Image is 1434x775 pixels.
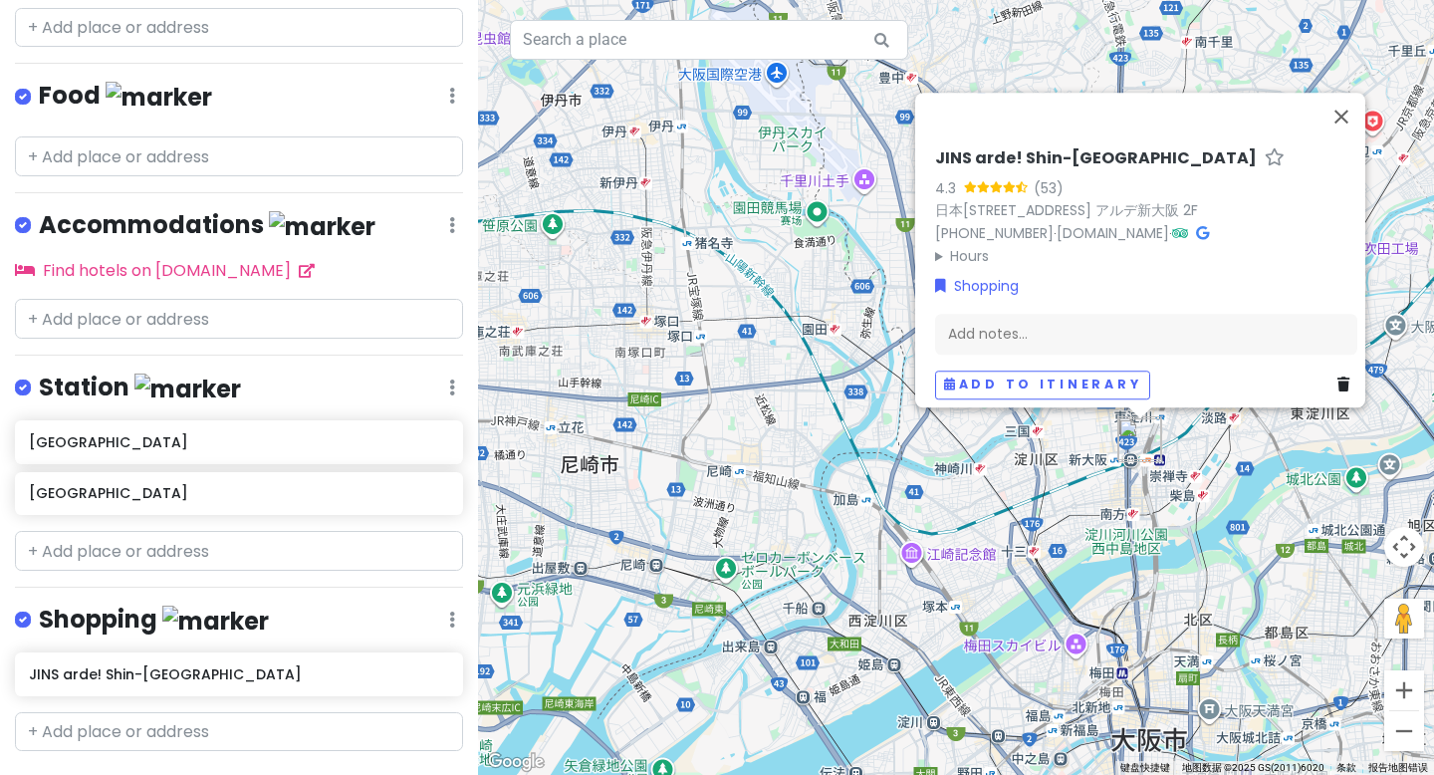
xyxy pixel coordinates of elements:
button: Add to itinerary [935,371,1150,399]
a: 日本[STREET_ADDRESS] アルデ新大阪 2F [935,200,1198,220]
h6: [GEOGRAPHIC_DATA] [29,433,448,451]
img: marker [162,606,269,637]
img: marker [134,374,241,404]
a: [PHONE_NUMBER] [935,223,1054,243]
a: 在 Google 地图中打开此区域（会打开一个新窗口） [483,749,549,775]
a: Find hotels on [DOMAIN_NAME] [15,259,315,282]
button: 将街景小人拖到地图上以打开街景 [1384,599,1424,639]
h4: Accommodations [39,209,375,242]
div: · · [935,148,1357,267]
div: JINS arde! Shin-Osaka [1118,418,1162,462]
img: marker [269,211,375,242]
input: Search a place [510,20,908,60]
a: [DOMAIN_NAME] [1057,223,1169,243]
input: + Add place or address [15,299,463,339]
h4: Station [39,372,241,404]
a: 条款（在新标签页中打开） [1336,762,1356,773]
summary: Hours [935,245,1357,267]
i: Tripadvisor [1172,226,1188,240]
div: 新大阪 [1117,416,1161,460]
input: + Add place or address [15,712,463,752]
a: Delete place [1337,375,1357,396]
div: Add notes... [935,314,1357,356]
h6: [GEOGRAPHIC_DATA] [29,484,448,502]
input: + Add place or address [15,8,463,48]
div: 4.3 [935,177,964,199]
button: 缩小 [1384,711,1424,751]
a: Shopping [935,275,1019,297]
h6: JINS arde! Shin-[GEOGRAPHIC_DATA] [29,665,448,683]
a: 报告地图错误 [1368,762,1428,773]
img: marker [106,82,212,113]
button: 放大 [1384,670,1424,710]
button: 键盘快捷键 [1120,761,1170,775]
h4: Food [39,80,212,113]
div: (53) [1034,177,1064,199]
a: Star place [1265,148,1285,169]
button: 地图镜头控件 [1384,527,1424,567]
input: + Add place or address [15,531,463,571]
h6: JINS arde! Shin-[GEOGRAPHIC_DATA] [935,148,1257,169]
h4: Shopping [39,604,269,637]
i: Google Maps [1196,226,1209,240]
input: + Add place or address [15,136,463,176]
img: Google [483,749,549,775]
button: 关闭 [1317,93,1365,140]
span: 地图数据 ©2025 GS(2011)6020 [1182,762,1324,773]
